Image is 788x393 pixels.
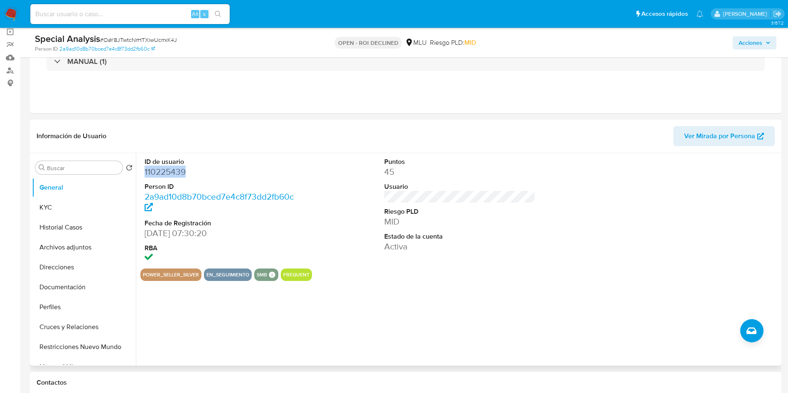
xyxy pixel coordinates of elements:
input: Buscar [47,164,119,172]
button: Documentación [32,277,136,297]
dd: MID [384,216,536,227]
button: frequent [283,273,309,276]
button: Buscar [39,164,45,171]
h3: MANUAL (1) [67,57,107,66]
button: Ver Mirada por Persona [673,126,775,146]
button: Restricciones Nuevo Mundo [32,337,136,357]
span: Acciones [739,36,762,49]
div: MANUAL (1) [47,52,765,71]
span: Ver Mirada por Persona [684,126,755,146]
span: MID [464,38,476,47]
button: Direcciones [32,257,136,277]
dt: ID de usuario [145,157,296,166]
button: Archivos adjuntos [32,237,136,257]
button: KYC [32,198,136,217]
p: tomas.vaya@mercadolibre.com [723,10,770,18]
dt: Person ID [145,182,296,191]
a: Salir [773,10,782,18]
dt: Fecha de Registración [145,219,296,228]
button: search-icon [209,8,226,20]
a: 2a9ad10d8b70bced7e4c8f73dd2fb60c [145,190,294,214]
dt: Puntos [384,157,536,166]
span: Riesgo PLD: [430,38,476,47]
span: 3.157.2 [771,20,784,26]
dt: Estado de la cuenta [384,232,536,241]
button: Perfiles [32,297,136,317]
button: Acciones [733,36,776,49]
b: Special Analysis [35,32,100,45]
dt: Usuario [384,182,536,191]
dd: 110225439 [145,166,296,178]
button: en_seguimiento [206,273,249,276]
dd: [DATE] 07:30:20 [145,227,296,239]
dd: 45 [384,166,536,178]
div: MLU [405,38,427,47]
button: Historial Casos [32,217,136,237]
input: Buscar usuario o caso... [30,9,230,20]
button: General [32,178,136,198]
button: Cruces y Relaciones [32,317,136,337]
a: 2a9ad10d8b70bced7e4c8f73dd2fb60c [59,45,155,53]
span: Accesos rápidos [641,10,688,18]
button: Volver al orden por defecto [126,164,133,173]
h1: Información de Usuario [37,132,106,140]
span: s [203,10,206,18]
a: Notificaciones [696,10,703,17]
button: power_seller_silver [143,273,199,276]
button: smb [257,273,267,276]
button: Marcas AML [32,357,136,377]
h1: Contactos [37,378,775,387]
span: # OaY8JTwtcNrHTXiwUcrrxK4J [100,36,177,44]
b: Person ID [35,45,58,53]
span: Alt [192,10,199,18]
dt: Riesgo PLD [384,207,536,216]
p: OPEN - ROI DECLINED [335,37,402,49]
dt: RBA [145,244,296,253]
dd: Activa [384,241,536,252]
